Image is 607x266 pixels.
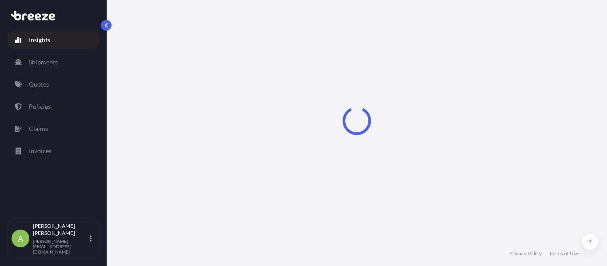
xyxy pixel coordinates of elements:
[549,250,579,257] a: Terms of Use
[29,124,48,133] p: Claims
[33,238,88,254] p: [PERSON_NAME][EMAIL_ADDRESS][DOMAIN_NAME]
[29,102,51,111] p: Policies
[29,58,58,67] p: Shipments
[8,120,99,138] a: Claims
[509,250,542,257] a: Privacy Policy
[8,75,99,93] a: Quotes
[29,36,50,44] p: Insights
[8,142,99,160] a: Invoices
[33,222,88,237] p: [PERSON_NAME] [PERSON_NAME]
[8,31,99,49] a: Insights
[8,53,99,71] a: Shipments
[18,234,23,243] span: A
[29,80,49,89] p: Quotes
[8,98,99,115] a: Policies
[29,147,52,155] p: Invoices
